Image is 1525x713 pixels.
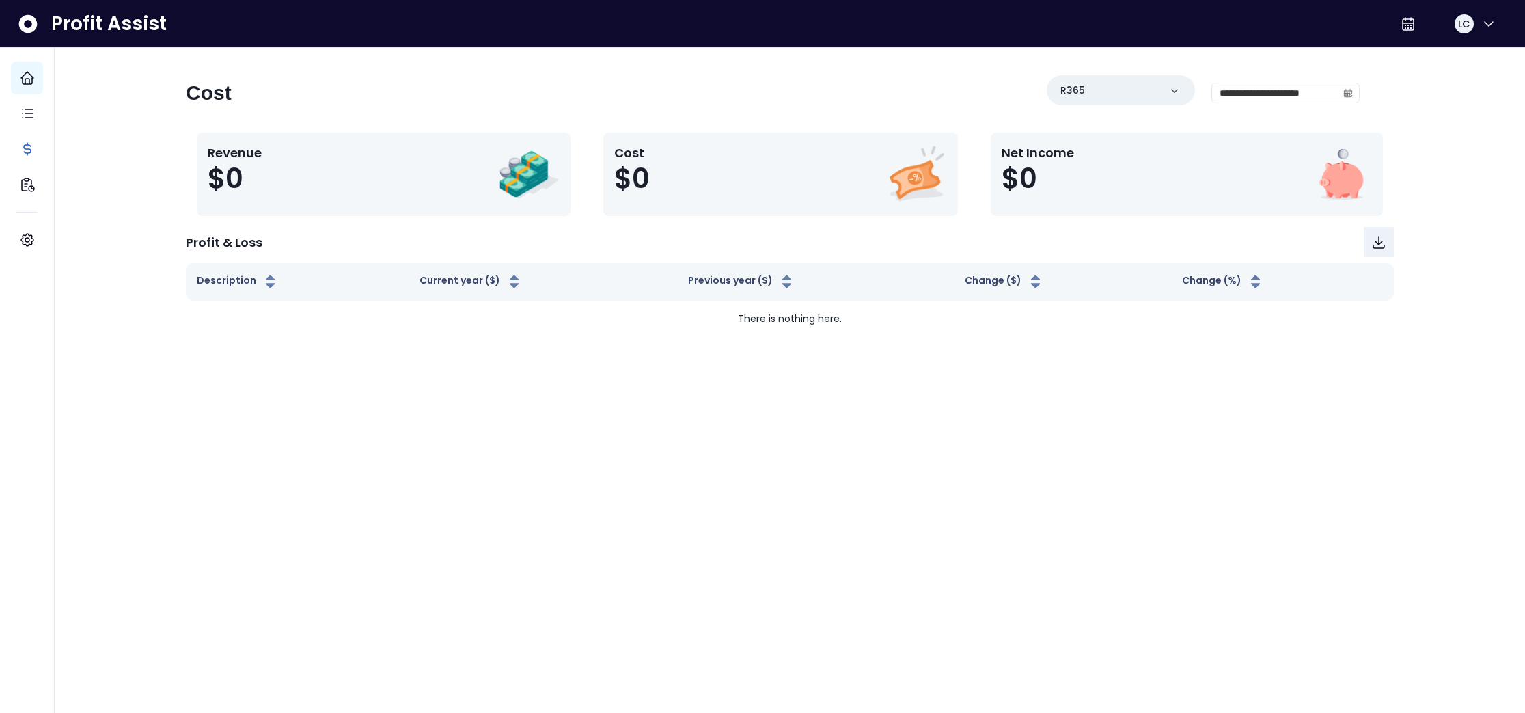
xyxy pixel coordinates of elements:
button: Current year ($) [420,273,523,290]
span: LC [1458,17,1470,31]
svg: calendar [1343,88,1353,98]
p: Net Income [1002,144,1074,162]
span: $0 [1002,162,1037,195]
td: There is nothing here. [186,301,1394,337]
img: Net Income [1310,144,1372,205]
p: R365 [1060,83,1085,98]
button: Change (%) [1182,273,1264,290]
p: Revenue [208,144,262,162]
img: Revenue [498,144,560,205]
button: Description [197,273,279,290]
button: Download [1364,227,1394,257]
h2: Cost [186,81,232,105]
button: Previous year ($) [688,273,795,290]
span: Profit Assist [51,12,167,36]
span: $0 [614,162,650,195]
button: Change ($) [965,273,1044,290]
p: Cost [614,144,650,162]
span: $0 [208,162,243,195]
img: Cost [885,144,947,205]
p: Profit & Loss [186,233,262,252]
